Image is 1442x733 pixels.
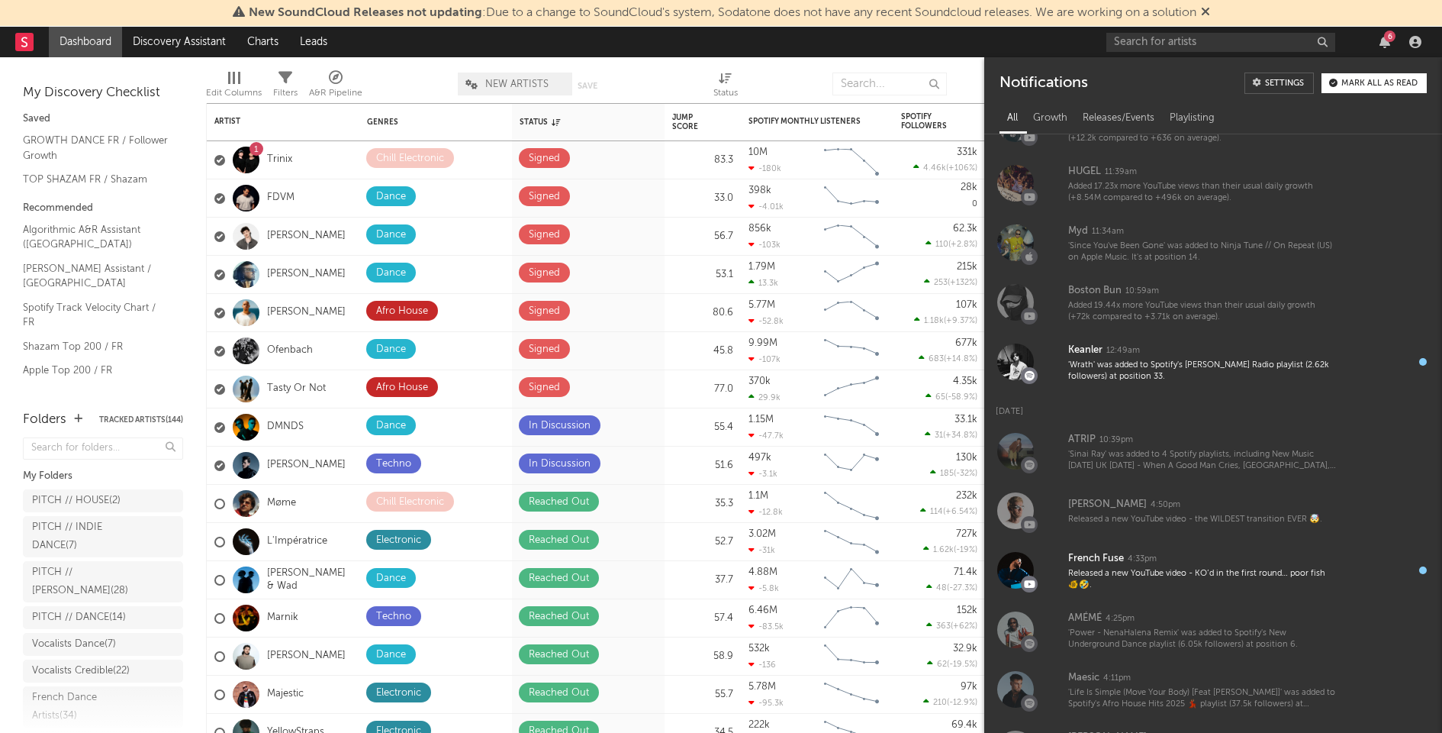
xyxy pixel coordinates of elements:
[984,153,1442,213] a: HUGEL11:39amAdded 17.23x more YouTube views than their usual daily growth (+8.54M compared to +49...
[817,332,886,370] svg: Chart title
[984,273,1442,332] a: Boston Bun10:59amAdded 19.44x more YouTube views than their usual daily growth (+72k compared to ...
[937,660,947,669] span: 62
[672,304,733,322] div: 80.6
[23,411,66,429] div: Folders
[267,268,346,281] a: [PERSON_NAME]
[672,647,733,666] div: 58.9
[23,110,183,128] div: Saved
[376,341,406,359] div: Dance
[529,264,560,283] div: Signed
[961,682,977,692] div: 97k
[23,171,168,188] a: TOP SHAZAM FR / Shazam
[953,622,975,631] span: +62 %
[672,686,733,704] div: 55.7
[748,316,784,326] div: -52.8k
[949,660,975,669] span: -19.5 %
[817,485,886,523] svg: Chart title
[529,684,589,702] div: Reached Out
[945,431,975,440] span: +34.8 %
[957,262,977,272] div: 215k
[925,430,977,440] div: ( )
[1106,345,1140,357] div: 12:49am
[1068,669,1099,687] div: Maesic
[23,84,183,102] div: My Discovery Checklist
[748,224,771,234] div: 856k
[954,567,977,577] div: 71.4k
[529,417,591,435] div: In Discussion
[748,644,770,654] div: 532k
[23,221,168,253] a: Algorithmic A&R Assistant ([GEOGRAPHIC_DATA])
[926,621,977,631] div: ( )
[529,493,589,512] div: Reached Out
[748,354,781,364] div: -107k
[32,609,126,627] div: PITCH // DANCE ( 14 )
[949,699,975,707] span: -12.9 %
[376,531,421,550] div: Electronic
[748,605,777,615] div: 6.46M
[748,338,777,348] div: 9.99M
[817,561,886,599] svg: Chart title
[23,260,168,292] a: [PERSON_NAME] Assistant / [GEOGRAPHIC_DATA]
[529,341,560,359] div: Signed
[817,523,886,561] svg: Chart title
[927,659,977,669] div: ( )
[748,392,781,402] div: 29.9k
[267,567,352,593] a: [PERSON_NAME] & Wad
[936,584,947,593] span: 48
[1068,360,1337,383] div: 'Wrath' was added to Spotify's [PERSON_NAME] Radio playlist (2.62k followers) at position 33.
[748,622,784,631] div: -83.5k
[309,65,362,109] div: A&R Pipeline
[1068,687,1337,711] div: 'Life Is Simple (Move Your Body) [Feat [PERSON_NAME]]' was added to Spotify's Afro House Hits 202...
[748,300,775,310] div: 5.77M
[1068,449,1337,473] div: 'Sinai Ray' was added to 4 Spotify playlists, including New Music [DATE] UK [DATE] - When A Good ...
[935,431,943,440] span: 31
[520,118,619,127] div: Status
[748,415,774,425] div: 1.15M
[999,73,1087,94] div: Notifications
[1068,628,1337,651] div: 'Power - NenaHalena Remix' was added to Spotify's New Underground Dance playlist (6.05k followers...
[376,608,411,626] div: Techno
[748,567,777,577] div: 4.88M
[748,507,783,517] div: -12.8k
[1321,73,1427,93] button: Mark all as read
[748,698,784,708] div: -95.3k
[23,633,183,656] a: Vocalists Dance(7)
[672,151,733,170] div: 83.3
[23,516,183,557] a: PITCH // INDIE DANCE(7)
[49,27,122,57] a: Dashboard
[984,213,1442,273] a: Myd11:34am'Since You've Been Gone' was added to Ninja Tune // On Repeat (US) on Apple Music. It's...
[267,421,304,434] a: DMNDS
[23,132,168,163] a: GROWTH DANCE FR / Follower Growth
[817,599,886,638] svg: Chart title
[376,302,428,321] div: Afro House
[1106,33,1335,52] input: Search for artists
[267,650,346,663] a: [PERSON_NAME]
[267,153,292,166] a: Trinix
[267,612,298,625] a: Marnik
[936,622,951,631] span: 363
[933,699,947,707] span: 210
[1068,496,1147,514] div: [PERSON_NAME]
[748,453,771,463] div: 497k
[929,355,944,363] span: 683
[999,105,1025,131] div: All
[817,447,886,485] svg: Chart title
[1384,31,1395,42] div: 6
[23,686,183,728] a: French Dance Artists(34)
[23,338,168,355] a: Shazam Top 200 / FR
[23,606,183,629] a: PITCH // DANCE(14)
[748,660,776,670] div: -136
[23,467,183,486] div: My Folders
[529,150,560,168] div: Signed
[214,117,329,126] div: Artist
[1265,79,1304,88] div: Settings
[267,344,313,357] a: Ofenbach
[23,299,168,331] a: Spotify Track Velocity Chart / FR
[901,179,977,217] div: 0
[1068,341,1102,360] div: Keanler
[951,241,975,249] span: +2.8 %
[672,571,733,589] div: 37.7
[376,379,428,397] div: Afro House
[748,583,779,593] div: -5.8k
[957,605,977,615] div: 152k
